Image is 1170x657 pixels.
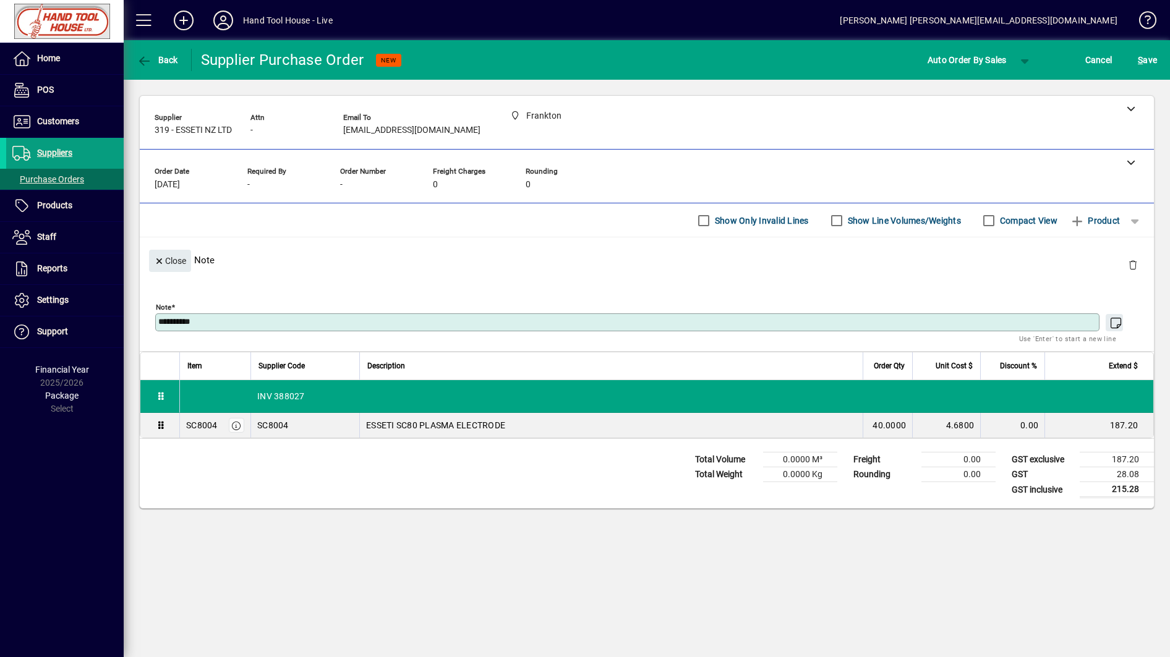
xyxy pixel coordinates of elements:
span: Back [137,55,178,65]
app-page-header-button: Delete [1118,259,1148,270]
button: Save [1135,49,1160,71]
span: - [340,180,343,190]
td: GST exclusive [1006,452,1080,467]
a: Support [6,316,124,347]
button: Delete [1118,250,1148,279]
div: SC8004 [186,419,218,431]
td: 0.00 [921,467,996,482]
span: Suppliers [37,148,72,158]
label: Show Only Invalid Lines [712,214,809,227]
span: Products [37,200,72,210]
mat-hint: Use 'Enter' to start a new line [1019,331,1116,345]
span: [DATE] [155,180,180,190]
td: 0.0000 Kg [763,467,837,482]
button: Cancel [1082,49,1116,71]
td: GST inclusive [1006,482,1080,498]
div: [PERSON_NAME] [PERSON_NAME][EMAIL_ADDRESS][DOMAIN_NAME] [840,11,1117,30]
td: Total Weight [689,467,763,482]
span: Staff [37,232,56,242]
div: INV 388027 [180,380,1153,412]
td: Total Volume [689,452,763,467]
span: Reports [37,263,67,273]
button: Back [134,49,181,71]
td: 0.00 [921,452,996,467]
a: Knowledge Base [1130,2,1155,43]
span: Item [187,359,202,373]
span: Home [37,53,60,63]
td: 0.0000 M³ [763,452,837,467]
span: Support [37,326,68,336]
span: Extend $ [1109,359,1138,373]
span: Auto Order By Sales [928,50,1007,70]
td: Freight [847,452,921,467]
span: S [1138,55,1143,65]
span: Settings [37,295,69,305]
td: SC8004 [250,413,359,438]
span: 319 - ESSETI NZ LTD [155,125,232,135]
td: Rounding [847,467,921,482]
span: Product [1070,211,1120,231]
a: Home [6,43,124,74]
button: Product [1064,210,1126,232]
span: - [247,180,250,190]
span: Discount % [1000,359,1037,373]
span: Package [45,391,79,401]
span: - [250,125,253,135]
td: 0.00 [980,413,1044,438]
span: ESSETI SC80 PLASMA ELECTRODE [366,419,505,431]
a: Products [6,190,124,221]
td: 4.6800 [912,413,980,438]
button: Auto Order By Sales [921,49,1013,71]
a: POS [6,75,124,106]
td: 215.28 [1080,482,1154,498]
div: Hand Tool House - Live [243,11,333,30]
td: 28.08 [1080,467,1154,482]
a: Customers [6,106,124,137]
button: Add [164,9,203,32]
td: 187.20 [1044,413,1153,438]
mat-label: Note [156,303,171,312]
a: Staff [6,222,124,253]
label: Compact View [997,214,1057,227]
span: POS [37,85,54,95]
a: Purchase Orders [6,169,124,190]
td: 40.0000 [863,413,912,438]
span: Description [367,359,405,373]
span: Supplier Code [258,359,305,373]
div: Note [140,237,1154,282]
span: Customers [37,116,79,126]
a: Reports [6,253,124,284]
td: 187.20 [1080,452,1154,467]
span: NEW [381,56,396,64]
app-page-header-button: Back [124,49,192,71]
span: 0 [526,180,531,190]
span: Order Qty [874,359,905,373]
span: [EMAIL_ADDRESS][DOMAIN_NAME] [343,125,480,135]
td: GST [1006,467,1080,482]
app-page-header-button: Close [146,255,194,266]
span: Unit Cost $ [936,359,973,373]
span: Close [154,251,186,271]
span: Cancel [1085,50,1112,70]
label: Show Line Volumes/Weights [845,214,961,227]
span: Purchase Orders [12,174,84,184]
a: Settings [6,285,124,316]
span: ave [1138,50,1157,70]
div: Supplier Purchase Order [201,50,364,70]
button: Profile [203,9,243,32]
span: Financial Year [35,365,89,375]
button: Close [149,250,191,272]
span: 0 [433,180,438,190]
